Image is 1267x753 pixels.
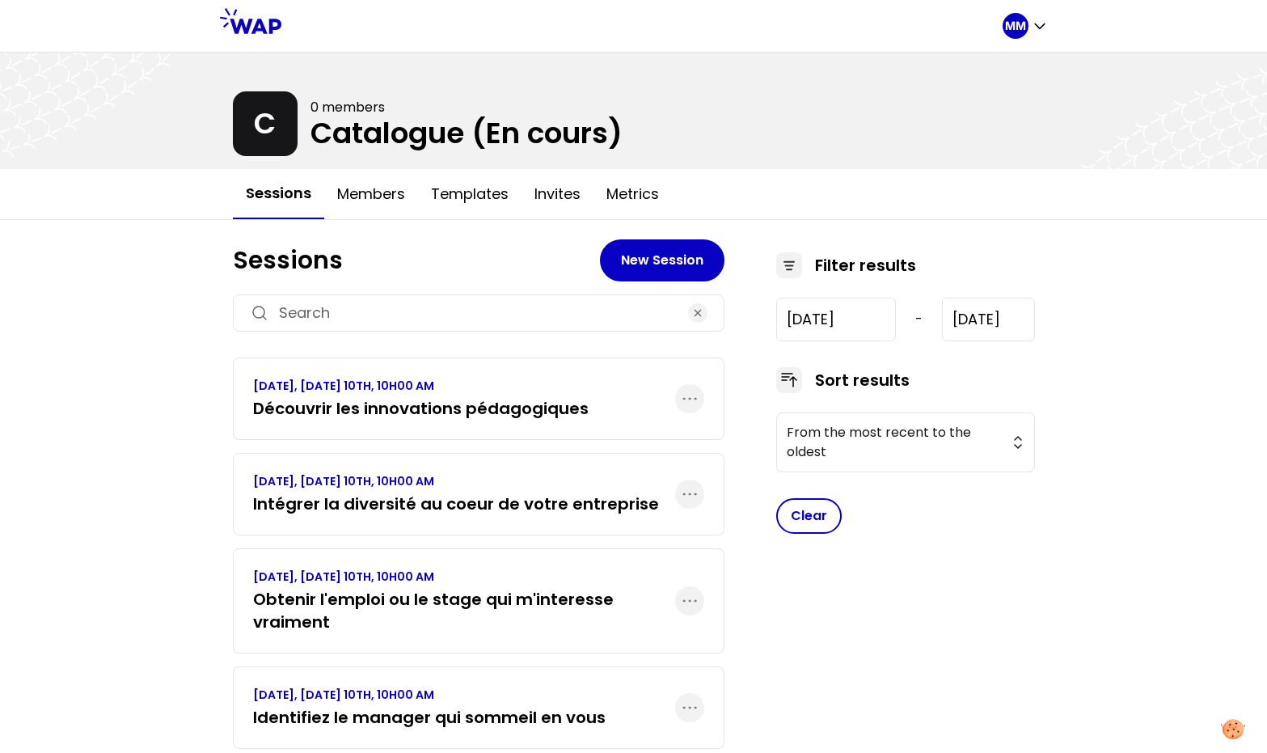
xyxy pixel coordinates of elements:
[942,298,1034,341] input: YYYY-M-D
[253,588,675,633] h3: Obtenir l'emploi ou le stage qui m'interesse vraiment
[776,498,842,534] button: Clear
[815,369,910,391] h3: Sort results
[253,493,659,515] h3: Intégrer la diversité au coeur de votre entreprise
[253,378,589,420] a: [DATE], [DATE] 10TH, 10H00 AMDécouvrir les innovations pédagogiques
[253,569,675,633] a: [DATE], [DATE] 10TH, 10H00 AMObtenir l'emploi ou le stage qui m'interesse vraiment
[253,687,606,703] p: [DATE], [DATE] 10TH, 10H00 AM
[593,170,672,218] button: Metrics
[233,169,324,219] button: Sessions
[253,473,659,515] a: [DATE], [DATE] 10TH, 10H00 AMIntégrer la diversité au coeur de votre entreprise
[324,170,418,218] button: Members
[279,302,678,324] input: Search
[776,412,1035,472] button: From the most recent to the oldest
[418,170,522,218] button: Templates
[787,423,1002,462] span: From the most recent to the oldest
[776,298,897,341] input: YYYY-M-D
[253,687,606,729] a: [DATE], [DATE] 10TH, 10H00 AMIdentifiez le manager qui sommeil en vous
[253,569,675,585] p: [DATE], [DATE] 10TH, 10H00 AM
[915,310,923,329] span: -
[815,254,916,277] h3: Filter results
[1005,18,1026,34] p: MM
[600,239,724,281] button: New Session
[233,246,600,275] h1: Sessions
[253,378,589,394] p: [DATE], [DATE] 10TH, 10H00 AM
[253,473,659,489] p: [DATE], [DATE] 10TH, 10H00 AM
[522,170,593,218] button: Invites
[1003,13,1048,39] button: MM
[253,397,589,420] h3: Découvrir les innovations pédagogiques
[253,706,606,729] h3: Identifiez le manager qui sommeil en vous
[1211,709,1255,749] button: Manage your preferences about cookies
